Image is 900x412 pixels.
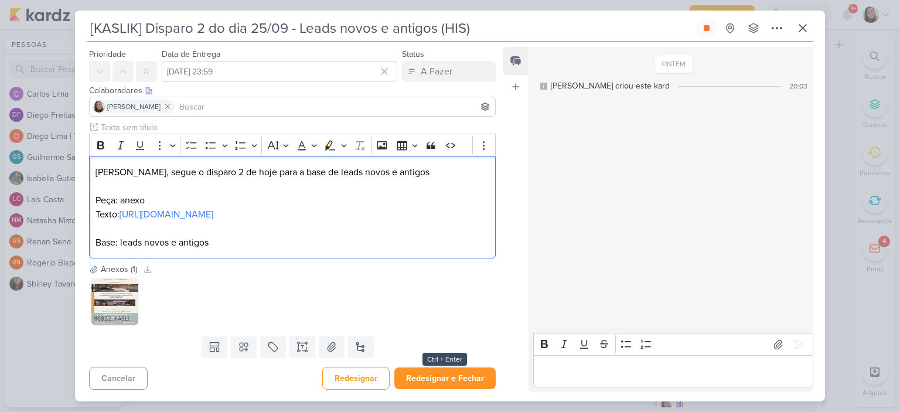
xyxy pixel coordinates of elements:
[162,49,220,59] label: Data de Entrega
[177,100,493,114] input: Buscar
[101,263,137,275] div: Anexos (1)
[89,84,496,97] div: Colaboradores
[89,134,496,156] div: Editor toolbar
[89,156,496,259] div: Editor editing area: main
[551,80,670,92] div: [PERSON_NAME] criou este kard
[120,209,213,220] a: [URL][DOMAIN_NAME]
[89,49,126,59] label: Prioridade
[162,61,397,82] input: Select a date
[422,353,467,366] div: Ctrl + Enter
[93,101,105,113] img: Sharlene Khoury
[402,61,496,82] button: A Fazer
[96,207,489,222] p: Texto:
[87,18,694,39] input: Kard Sem Título
[789,81,807,91] div: 20:03
[91,313,138,325] div: 116822_KASLIK _ E-MAIL MKT _ IBIAPUERA STUDIOS BY KASLIK _ VOCÊ CONECTADO AO QUE REALMENTE IMPORT...
[98,121,496,134] input: Texto sem título
[91,278,138,325] img: K4sysAPzF50X9mzBqnC20js3GZGOVL-metaMTE2ODIyX0tBU0xJSyBfIEUtTUFJTCBNS1QgXyBJQklBUFVFUkEgU1RVRElPUy...
[107,101,161,112] span: [PERSON_NAME]
[402,49,424,59] label: Status
[322,367,390,390] button: Redesignar
[533,333,813,356] div: Editor toolbar
[96,165,489,207] p: [PERSON_NAME], segue o disparo 2 de hoje para a base de leads novos e antigos Peça: anexo
[421,64,452,79] div: A Fazer
[533,355,813,387] div: Editor editing area: main
[394,367,496,389] button: Redesignar e Fechar
[89,367,148,390] button: Cancelar
[702,23,711,33] div: Parar relógio
[96,236,489,250] p: Base: leads novos e antigos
